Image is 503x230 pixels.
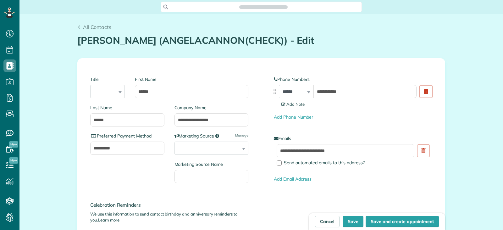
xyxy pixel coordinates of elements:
label: Company Name [174,104,249,111]
a: Add Email Address [274,176,312,182]
label: Marketing Source [174,133,249,139]
span: All Contacts [83,24,111,30]
span: Send automated emails to this address? [284,160,365,165]
a: Learn more [98,217,119,222]
a: All Contacts [77,23,111,31]
label: Emails [274,135,432,142]
span: New [9,157,18,164]
a: Manage [235,133,248,138]
button: Save [343,216,363,227]
span: Add Note [281,102,305,107]
label: Phone Numbers [274,76,432,82]
button: Save and create appointment [366,216,439,227]
img: drag_indicator-119b368615184ecde3eda3c64c821f6cf29d3e2b97b89ee44bc31753036683e5.png [271,88,278,95]
h4: Celebration Reminders [90,202,248,208]
label: Last Name [90,104,164,111]
a: Cancel [315,216,340,227]
span: New [9,141,18,148]
p: We use this information to send contact birthday and anniversary reminders to you. [90,211,248,223]
label: Marketing Source Name [174,161,249,167]
h1: [PERSON_NAME] (ANGELACANNON(CHECK)) - Edit [77,35,445,46]
label: Preferred Payment Method [90,133,164,139]
span: Search ZenMaid… [246,4,281,10]
label: Title [90,76,125,82]
a: Add Phone Number [274,114,313,120]
label: First Name [135,76,248,82]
